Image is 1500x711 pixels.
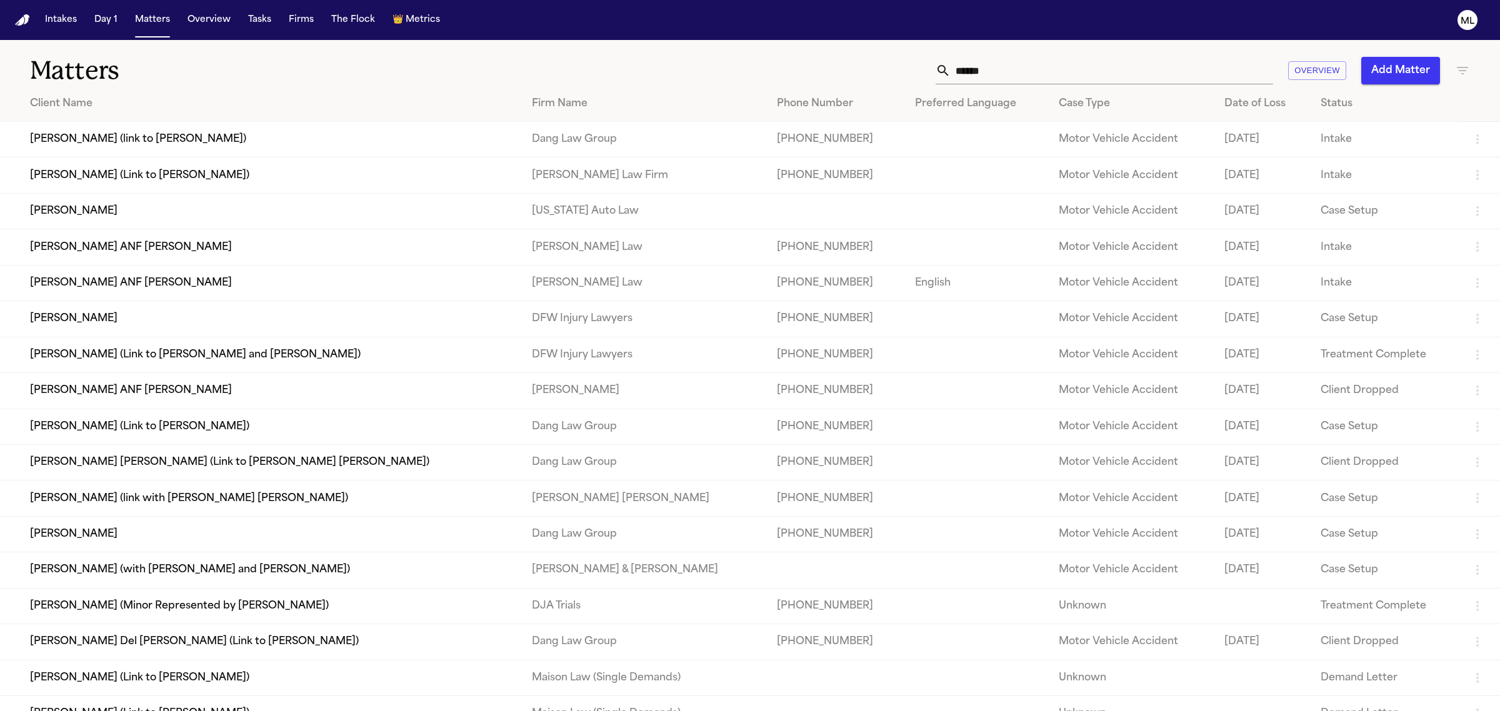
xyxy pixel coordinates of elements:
td: Case Setup [1311,516,1460,552]
div: Client Name [30,96,512,111]
td: Case Setup [1311,193,1460,229]
td: Demand Letter [1311,660,1460,695]
div: Status [1321,96,1450,111]
td: [PERSON_NAME] Law [522,229,767,265]
button: Matters [130,9,175,31]
td: Unknown [1049,588,1214,624]
td: Dang Law Group [522,122,767,157]
button: Firms [284,9,319,31]
td: Dang Law Group [522,516,767,552]
button: Overview [182,9,236,31]
td: [DATE] [1214,409,1311,444]
td: Treatment Complete [1311,588,1460,624]
td: Dang Law Group [522,409,767,444]
td: Intake [1311,157,1460,193]
td: Client Dropped [1311,624,1460,660]
td: Unknown [1049,660,1214,695]
td: [PHONE_NUMBER] [767,409,905,444]
td: Motor Vehicle Accident [1049,301,1214,337]
td: Motor Vehicle Accident [1049,229,1214,265]
td: [DATE] [1214,337,1311,372]
td: Case Setup [1311,409,1460,444]
td: [PERSON_NAME] Law [522,265,767,301]
td: [PHONE_NUMBER] [767,265,905,301]
td: [PHONE_NUMBER] [767,480,905,516]
td: Intake [1311,229,1460,265]
td: [PERSON_NAME] & [PERSON_NAME] [522,552,767,588]
td: [DATE] [1214,624,1311,660]
button: Add Matter [1361,57,1440,84]
td: [DATE] [1214,157,1311,193]
td: Client Dropped [1311,444,1460,480]
td: Intake [1311,122,1460,157]
td: Motor Vehicle Accident [1049,373,1214,409]
td: Motor Vehicle Accident [1049,122,1214,157]
button: Day 1 [89,9,122,31]
td: Case Setup [1311,552,1460,588]
td: Motor Vehicle Accident [1049,193,1214,229]
a: Home [15,14,30,26]
td: Motor Vehicle Accident [1049,480,1214,516]
td: Motor Vehicle Accident [1049,337,1214,372]
td: Motor Vehicle Accident [1049,265,1214,301]
div: Firm Name [532,96,757,111]
h1: Matters [30,55,462,86]
td: Motor Vehicle Accident [1049,409,1214,444]
td: [PHONE_NUMBER] [767,337,905,372]
a: Tasks [243,9,276,31]
td: [DATE] [1214,552,1311,588]
button: crownMetrics [387,9,445,31]
td: [DATE] [1214,193,1311,229]
td: DJA Trials [522,588,767,624]
div: Phone Number [777,96,895,111]
div: Preferred Language [915,96,1039,111]
button: The Flock [326,9,380,31]
td: [DATE] [1214,229,1311,265]
td: Case Setup [1311,301,1460,337]
td: DFW Injury Lawyers [522,337,767,372]
td: [PHONE_NUMBER] [767,588,905,624]
td: [DATE] [1214,516,1311,552]
td: Intake [1311,265,1460,301]
td: [PHONE_NUMBER] [767,122,905,157]
td: [PHONE_NUMBER] [767,301,905,337]
td: Motor Vehicle Accident [1049,624,1214,660]
td: Motor Vehicle Accident [1049,444,1214,480]
td: [PHONE_NUMBER] [767,229,905,265]
td: Motor Vehicle Accident [1049,552,1214,588]
td: [DATE] [1214,480,1311,516]
td: DFW Injury Lawyers [522,301,767,337]
td: English [905,265,1049,301]
td: Client Dropped [1311,373,1460,409]
div: Case Type [1059,96,1204,111]
img: Finch Logo [15,14,30,26]
button: Overview [1288,61,1346,81]
td: Treatment Complete [1311,337,1460,372]
div: Date of Loss [1224,96,1301,111]
td: [PERSON_NAME] [522,373,767,409]
td: Dang Law Group [522,444,767,480]
td: Case Setup [1311,480,1460,516]
td: [DATE] [1214,265,1311,301]
td: Maison Law (Single Demands) [522,660,767,695]
td: [DATE] [1214,373,1311,409]
td: [PERSON_NAME] [PERSON_NAME] [522,480,767,516]
button: Intakes [40,9,82,31]
td: [US_STATE] Auto Law [522,193,767,229]
td: [PHONE_NUMBER] [767,444,905,480]
td: Motor Vehicle Accident [1049,157,1214,193]
td: [DATE] [1214,301,1311,337]
td: Motor Vehicle Accident [1049,516,1214,552]
td: [PERSON_NAME] Law Firm [522,157,767,193]
td: [PHONE_NUMBER] [767,157,905,193]
td: [PHONE_NUMBER] [767,373,905,409]
td: [PHONE_NUMBER] [767,516,905,552]
td: [DATE] [1214,444,1311,480]
td: Dang Law Group [522,624,767,660]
